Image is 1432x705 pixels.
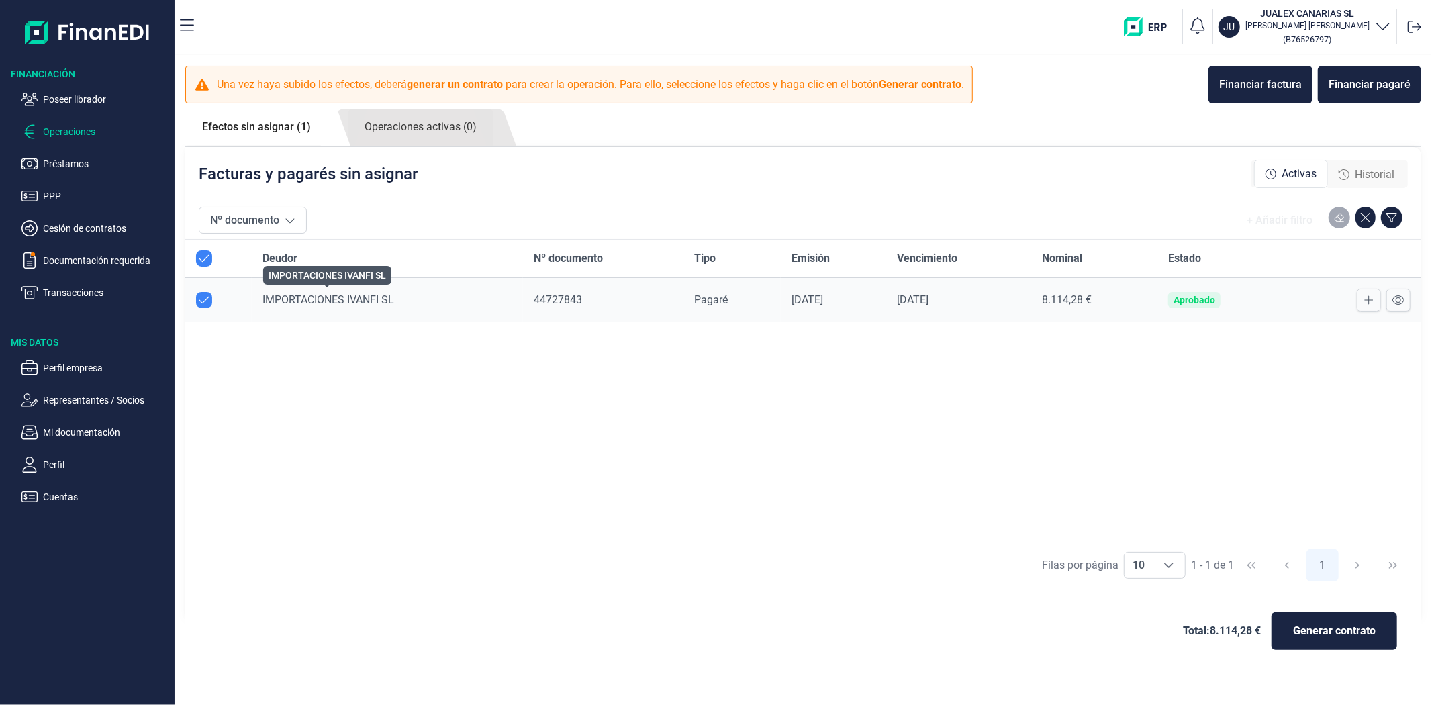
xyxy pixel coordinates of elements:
[262,250,297,267] span: Deudor
[21,156,169,172] button: Préstamos
[199,163,418,185] p: Facturas y pagarés sin asignar
[43,220,169,236] p: Cesión de contratos
[21,285,169,301] button: Transacciones
[1284,34,1332,44] small: Copiar cif
[185,109,328,145] a: Efectos sin asignar (1)
[1282,166,1317,182] span: Activas
[1306,549,1339,581] button: Page 1
[1125,553,1153,578] span: 10
[43,424,169,440] p: Mi documentación
[1271,549,1303,581] button: Previous Page
[1174,295,1215,305] div: Aprobado
[217,77,964,93] p: Una vez haya subido los efectos, deberá para crear la operación. Para ello, seleccione los efecto...
[1245,20,1370,31] p: [PERSON_NAME] [PERSON_NAME]
[534,293,582,306] span: 44727843
[1042,293,1147,307] div: 8.114,28 €
[897,250,957,267] span: Vencimiento
[21,360,169,376] button: Perfil empresa
[25,11,150,54] img: Logo de aplicación
[43,252,169,269] p: Documentación requerida
[43,285,169,301] p: Transacciones
[1254,160,1328,188] div: Activas
[1328,161,1405,188] div: Historial
[1124,17,1177,36] img: erp
[21,392,169,408] button: Representantes / Socios
[1318,66,1421,103] button: Financiar pagaré
[21,424,169,440] button: Mi documentación
[879,78,961,91] b: Generar contrato
[694,250,716,267] span: Tipo
[196,250,212,267] div: All items selected
[348,109,493,146] a: Operaciones activas (0)
[21,457,169,473] button: Perfil
[1224,20,1235,34] p: JU
[43,360,169,376] p: Perfil empresa
[21,489,169,505] button: Cuentas
[43,188,169,204] p: PPP
[43,489,169,505] p: Cuentas
[21,252,169,269] button: Documentación requerida
[1219,77,1302,93] div: Financiar factura
[1245,7,1370,20] h3: JUALEX CANARIAS SL
[1153,553,1185,578] div: Choose
[43,91,169,107] p: Poseer librador
[43,156,169,172] p: Préstamos
[1293,623,1376,639] span: Generar contrato
[1191,560,1234,571] span: 1 - 1 de 1
[534,250,603,267] span: Nº documento
[21,124,169,140] button: Operaciones
[43,124,169,140] p: Operaciones
[262,293,394,306] span: IMPORTACIONES IVANFI SL
[43,392,169,408] p: Representantes / Socios
[694,293,728,306] span: Pagaré
[21,91,169,107] button: Poseer librador
[1219,7,1391,47] button: JUJUALEX CANARIAS SL[PERSON_NAME] [PERSON_NAME](B76526797)
[1183,623,1261,639] span: Total: 8.114,28 €
[196,292,212,308] div: Row Unselected null
[1377,549,1409,581] button: Last Page
[1208,66,1312,103] button: Financiar factura
[21,220,169,236] button: Cesión de contratos
[1329,77,1411,93] div: Financiar pagaré
[21,188,169,204] button: PPP
[792,293,876,307] div: [DATE]
[407,78,503,91] b: generar un contrato
[1341,549,1374,581] button: Next Page
[43,457,169,473] p: Perfil
[199,207,307,234] button: Nº documento
[792,250,830,267] span: Emisión
[1235,549,1268,581] button: First Page
[1168,250,1201,267] span: Estado
[1042,557,1118,573] div: Filas por página
[1272,612,1397,650] button: Generar contrato
[1355,167,1394,183] span: Historial
[1042,250,1082,267] span: Nominal
[897,293,1020,307] div: [DATE]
